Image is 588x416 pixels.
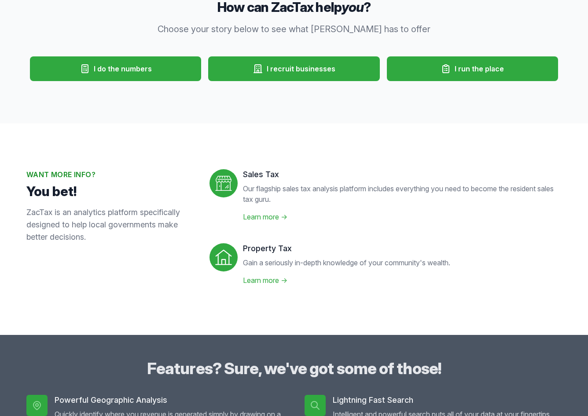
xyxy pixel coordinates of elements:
span: I run the place [455,63,504,74]
p: Our flagship sales tax analysis platform includes everything you need to become the resident sale... [243,183,562,204]
dt: Sales Tax [243,169,562,180]
button: I do the numbers [30,56,201,81]
h2: Want more info? [26,169,195,180]
p: ZacTax is an analytics platform specifically designed to help local governments make better decis... [26,206,195,243]
button: I recruit businesses [208,56,379,81]
h5: Lightning Fast Search [333,395,562,405]
a: Learn more → [243,276,287,285]
h3: Features? Sure, we've got some of those! [26,360,562,377]
button: I run the place [387,56,558,81]
h5: Powerful Geographic Analysis [55,395,283,405]
dt: Property Tax [243,243,450,254]
p: You bet! [26,183,195,199]
p: Choose your story below to see what [PERSON_NAME] has to offer [125,23,463,35]
p: Gain a seriously in-depth knowledge of your community's wealth. [243,257,450,268]
a: Learn more → [243,212,287,221]
span: I recruit businesses [267,63,335,74]
span: I do the numbers [94,63,152,74]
